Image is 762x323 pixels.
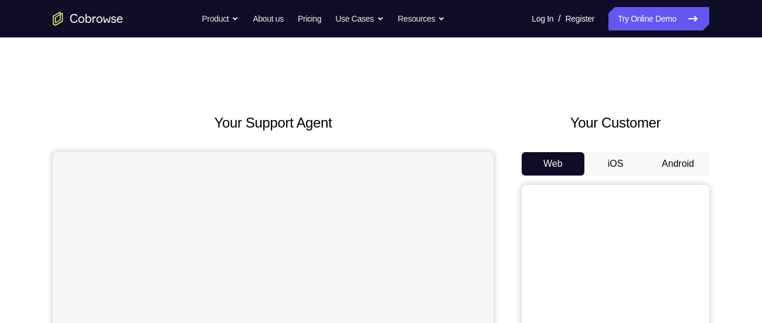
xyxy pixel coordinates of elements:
[584,152,647,176] button: iOS
[53,12,123,26] a: Go to the home page
[647,152,709,176] button: Android
[566,7,594,30] a: Register
[558,12,560,26] span: /
[398,7,445,30] button: Resources
[253,7,283,30] a: About us
[335,7,383,30] button: Use Cases
[522,152,584,176] button: Web
[532,7,553,30] a: Log In
[608,7,709,30] a: Try Online Demo
[202,7,239,30] button: Product
[298,7,321,30] a: Pricing
[53,112,494,133] h2: Your Support Agent
[522,112,709,133] h2: Your Customer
